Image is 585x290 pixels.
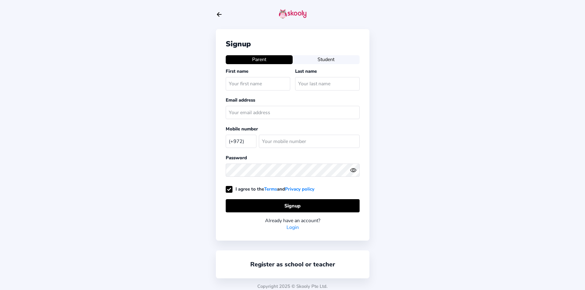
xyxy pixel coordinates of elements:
[226,39,360,49] div: Signup
[285,186,314,192] a: Privacy policy
[226,55,293,64] button: Parent
[250,260,335,269] a: Register as school or teacher
[287,224,299,231] a: Login
[295,68,317,74] label: Last name
[279,9,306,19] img: skooly-logo.png
[350,167,357,173] ion-icon: eye outline
[293,55,360,64] button: Student
[226,199,360,212] button: Signup
[226,217,360,224] div: Already have an account?
[226,97,255,103] label: Email address
[226,106,360,119] input: Your email address
[295,77,360,90] input: Your last name
[264,186,277,192] a: Terms
[226,155,247,161] label: Password
[259,135,360,148] input: Your mobile number
[226,126,258,132] label: Mobile number
[350,167,359,173] button: eye outlineeye off outline
[226,186,314,192] label: I agree to the and
[216,11,223,18] button: arrow back outline
[226,77,290,90] input: Your first name
[226,68,248,74] label: First name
